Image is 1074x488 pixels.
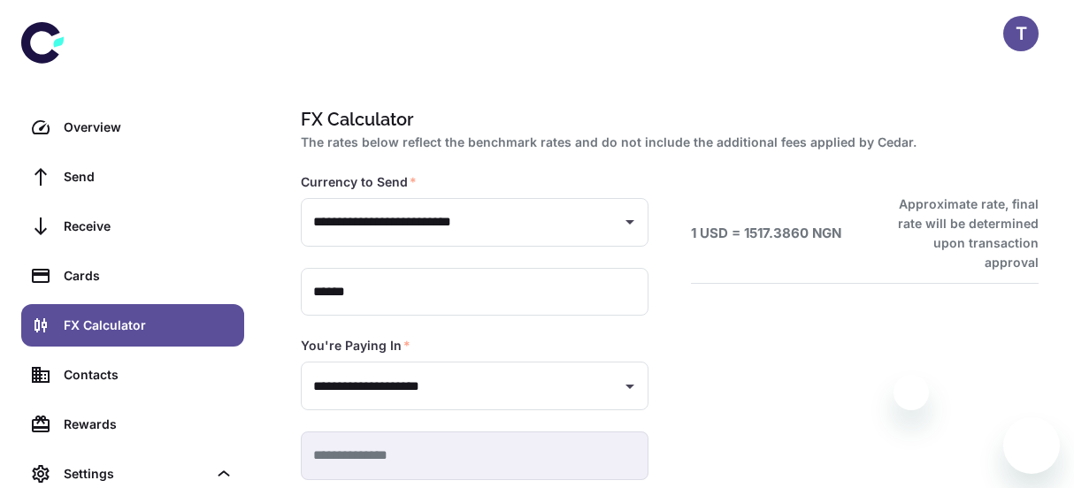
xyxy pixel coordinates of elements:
[64,217,234,236] div: Receive
[21,205,244,248] a: Receive
[618,210,642,234] button: Open
[894,375,929,410] iframe: Close message
[301,173,417,191] label: Currency to Send
[64,415,234,434] div: Rewards
[301,106,1032,133] h1: FX Calculator
[21,304,244,347] a: FX Calculator
[691,224,841,244] h6: 1 USD = 1517.3860 NGN
[64,316,234,335] div: FX Calculator
[301,337,410,355] label: You're Paying In
[64,365,234,385] div: Contacts
[21,156,244,198] a: Send
[64,118,234,137] div: Overview
[21,106,244,149] a: Overview
[64,266,234,286] div: Cards
[618,374,642,399] button: Open
[1003,16,1039,51] button: T
[21,354,244,396] a: Contacts
[64,464,207,484] div: Settings
[882,194,1039,272] h6: Approximate rate, final rate will be determined upon transaction approval
[21,255,244,297] a: Cards
[1003,417,1060,474] iframe: Button to launch messaging window
[21,403,244,446] a: Rewards
[64,167,234,187] div: Send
